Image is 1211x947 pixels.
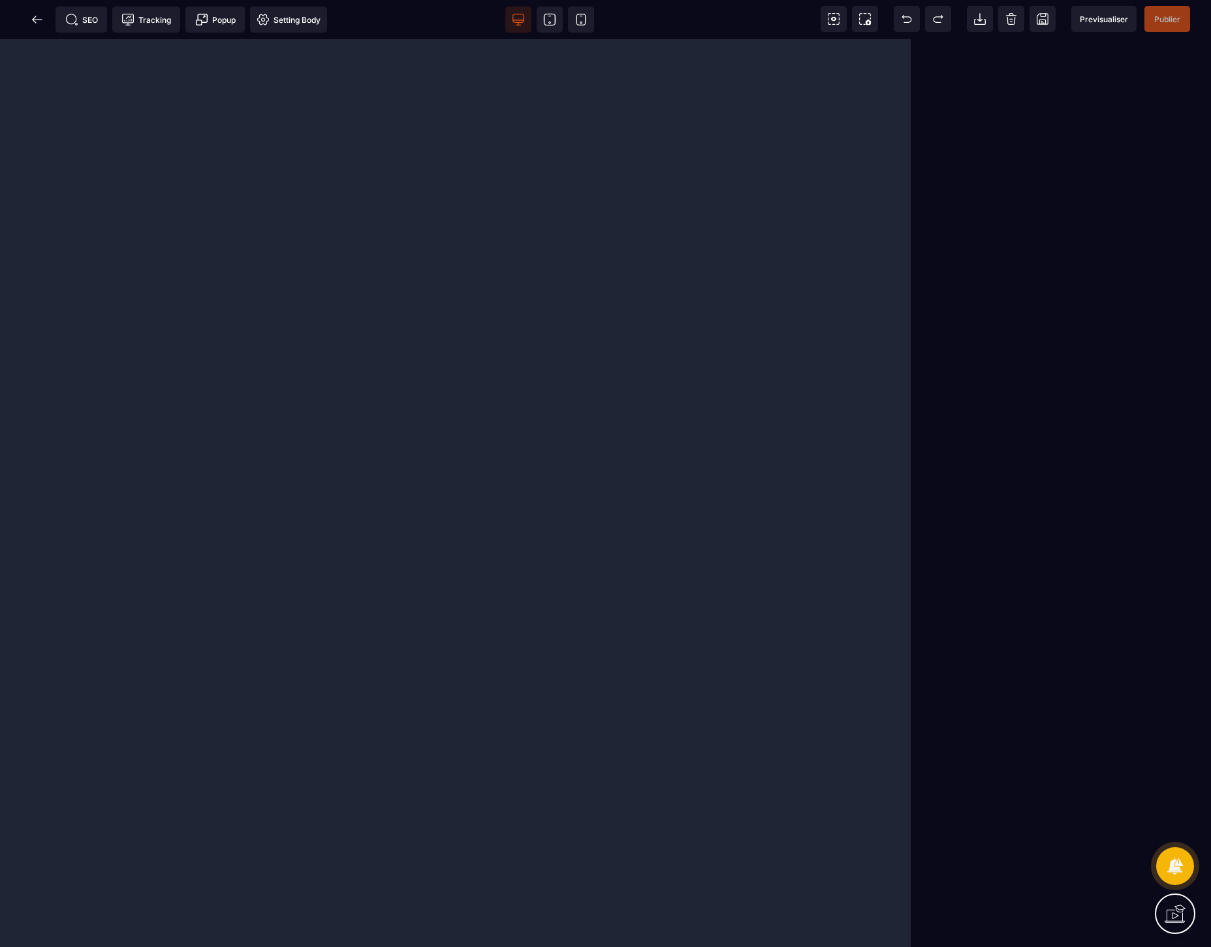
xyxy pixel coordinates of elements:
span: SEO [65,13,98,26]
span: Setting Body [257,13,321,26]
span: Tracking [121,13,171,26]
span: Screenshot [852,6,878,32]
span: Preview [1071,6,1137,32]
span: Previsualiser [1080,14,1128,24]
span: View components [821,6,847,32]
span: Popup [195,13,236,26]
span: Publier [1154,14,1180,24]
